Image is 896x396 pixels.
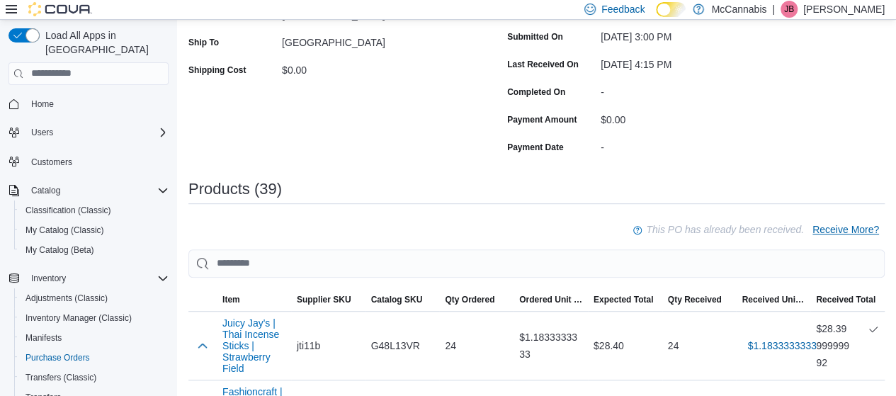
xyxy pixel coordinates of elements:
[3,181,174,200] button: Catalog
[371,294,423,305] span: Catalog SKU
[781,1,798,18] div: Jacob Brophy
[20,222,110,239] a: My Catalog (Classic)
[514,323,588,368] div: $1.1833333333
[14,200,174,220] button: Classification (Classic)
[14,220,174,240] button: My Catalog (Classic)
[601,26,790,43] div: [DATE] 3:00 PM
[601,136,790,153] div: -
[282,31,472,48] div: [GEOGRAPHIC_DATA]
[507,86,565,98] label: Completed On
[588,288,662,311] button: Expected Total
[656,17,657,18] span: Dark Mode
[222,317,285,374] button: Juicy Jay's | Thai Incense Sticks | Strawberry Field
[816,294,875,305] span: Received Total
[25,154,78,171] a: Customers
[816,320,879,371] div: $28.3999999992
[656,2,686,17] input: Dark Mode
[20,329,169,346] span: Manifests
[747,339,816,353] span: $1.1833333333
[20,242,169,259] span: My Catalog (Beta)
[25,372,96,383] span: Transfers (Classic)
[25,312,132,324] span: Inventory Manager (Classic)
[222,294,240,305] span: Item
[812,222,879,237] span: Receive More?
[20,222,169,239] span: My Catalog (Classic)
[646,221,804,238] p: This PO has already been received.
[25,332,62,344] span: Manifests
[25,95,169,113] span: Home
[3,151,174,171] button: Customers
[31,127,53,138] span: Users
[25,352,90,363] span: Purchase Orders
[14,348,174,368] button: Purchase Orders
[807,215,885,244] button: Receive More?
[445,294,494,305] span: Qty Ordered
[3,268,174,288] button: Inventory
[14,328,174,348] button: Manifests
[20,349,96,366] a: Purchase Orders
[31,185,60,196] span: Catalog
[25,152,169,170] span: Customers
[25,293,108,304] span: Adjustments (Classic)
[810,288,885,311] button: Received Total
[601,2,645,16] span: Feedback
[25,205,111,216] span: Classification (Classic)
[519,294,582,305] span: Ordered Unit Cost
[297,294,351,305] span: Supplier SKU
[507,31,563,43] label: Submitted On
[20,290,169,307] span: Adjustments (Classic)
[20,369,102,386] a: Transfers (Classic)
[588,332,662,360] div: $28.40
[507,59,579,70] label: Last Received On
[20,310,169,327] span: Inventory Manager (Classic)
[25,270,169,287] span: Inventory
[371,337,420,354] span: G48L13VR
[20,202,169,219] span: Classification (Classic)
[25,182,66,199] button: Catalog
[297,337,320,354] span: jti11b
[772,1,775,18] p: |
[188,64,246,76] label: Shipping Cost
[742,294,805,305] span: Received Unit Cost
[31,157,72,168] span: Customers
[25,244,94,256] span: My Catalog (Beta)
[439,288,514,311] button: Qty Ordered
[20,290,113,307] a: Adjustments (Classic)
[14,368,174,387] button: Transfers (Classic)
[217,288,291,311] button: Item
[803,1,885,18] p: [PERSON_NAME]
[25,270,72,287] button: Inventory
[25,182,169,199] span: Catalog
[20,329,67,346] a: Manifests
[282,59,472,76] div: $0.00
[20,242,100,259] a: My Catalog (Beta)
[711,1,766,18] p: McCannabis
[20,310,137,327] a: Inventory Manager (Classic)
[20,202,117,219] a: Classification (Classic)
[25,124,169,141] span: Users
[601,81,790,98] div: -
[20,349,169,366] span: Purchase Orders
[3,94,174,114] button: Home
[28,2,92,16] img: Cova
[594,294,653,305] span: Expected Total
[291,288,365,311] button: Supplier SKU
[188,181,282,198] h3: Products (39)
[25,96,59,113] a: Home
[40,28,169,57] span: Load All Apps in [GEOGRAPHIC_DATA]
[736,288,810,311] button: Received Unit Cost
[25,124,59,141] button: Users
[31,98,54,110] span: Home
[784,1,794,18] span: JB
[25,225,104,236] span: My Catalog (Classic)
[601,53,790,70] div: [DATE] 4:15 PM
[507,142,563,153] label: Payment Date
[439,332,514,360] div: 24
[742,332,822,360] button: $1.1833333333
[31,273,66,284] span: Inventory
[662,332,737,360] div: 24
[14,308,174,328] button: Inventory Manager (Classic)
[20,369,169,386] span: Transfers (Classic)
[14,288,174,308] button: Adjustments (Classic)
[514,288,588,311] button: Ordered Unit Cost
